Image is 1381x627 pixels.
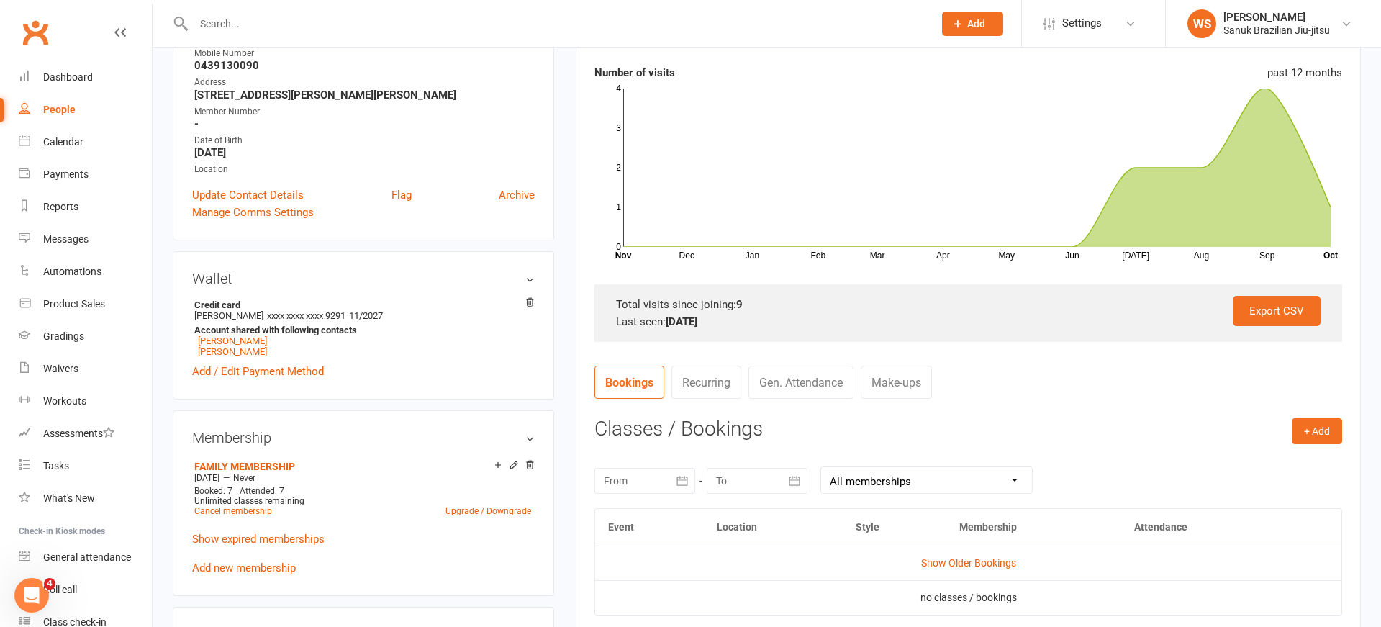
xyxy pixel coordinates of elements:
[194,117,535,130] strong: -
[736,298,743,311] strong: 9
[192,561,296,574] a: Add new membership
[19,223,152,256] a: Messages
[194,506,272,516] a: Cancel membership
[19,353,152,385] a: Waivers
[43,584,77,595] div: Roll call
[43,104,76,115] div: People
[43,428,114,439] div: Assessments
[445,506,531,516] a: Upgrade / Downgrade
[921,557,1016,569] a: Show Older Bookings
[17,14,53,50] a: Clubworx
[267,310,345,321] span: xxxx xxxx xxxx 9291
[1223,24,1330,37] div: Sanuk Brazilian Jiu-jitsu
[194,325,528,335] strong: Account shared with following contacts
[43,298,105,310] div: Product Sales
[192,533,325,546] a: Show expired memberships
[19,191,152,223] a: Reports
[191,472,535,484] div: —
[19,158,152,191] a: Payments
[19,541,152,574] a: General attendance kiosk mode
[194,89,535,102] strong: [STREET_ADDRESS][PERSON_NAME][PERSON_NAME]
[194,76,535,89] div: Address
[671,366,741,399] a: Recurring
[43,551,131,563] div: General attendance
[19,320,152,353] a: Gradings
[19,450,152,482] a: Tasks
[240,486,284,496] span: Attended: 7
[192,363,324,380] a: Add / Edit Payment Method
[192,430,535,446] h3: Membership
[19,482,152,515] a: What's New
[192,271,535,287] h3: Wallet
[349,310,383,321] span: 11/2027
[194,59,535,72] strong: 0439130090
[43,266,101,277] div: Automations
[499,186,535,204] a: Archive
[194,461,295,472] a: FAMILY MEMBERSHIP
[861,366,932,399] a: Make-ups
[595,509,704,546] th: Event
[192,297,535,359] li: [PERSON_NAME]
[704,509,843,546] th: Location
[233,473,255,483] span: Never
[43,460,69,472] div: Tasks
[1292,418,1342,444] button: + Add
[595,580,1341,615] td: no classes / bookings
[194,473,219,483] span: [DATE]
[19,61,152,94] a: Dashboard
[1121,509,1287,546] th: Attendance
[1223,11,1330,24] div: [PERSON_NAME]
[19,256,152,288] a: Automations
[1187,9,1216,38] div: WS
[19,94,152,126] a: People
[43,201,78,212] div: Reports
[194,47,535,60] div: Mobile Number
[189,14,923,34] input: Search...
[967,18,985,30] span: Add
[44,578,55,590] span: 4
[1233,296,1321,326] a: Export CSV
[14,578,49,613] iframe: Intercom live chat
[19,126,152,158] a: Calendar
[19,385,152,418] a: Workouts
[843,509,947,546] th: Style
[43,168,89,180] div: Payments
[43,330,84,342] div: Gradings
[1062,7,1102,40] span: Settings
[194,486,232,496] span: Booked: 7
[43,492,95,504] div: What's New
[19,574,152,606] a: Roll call
[43,395,86,407] div: Workouts
[666,315,697,328] strong: [DATE]
[194,146,535,159] strong: [DATE]
[946,509,1121,546] th: Membership
[198,335,267,346] a: [PERSON_NAME]
[616,313,1321,330] div: Last seen:
[192,186,304,204] a: Update Contact Details
[43,363,78,374] div: Waivers
[43,233,89,245] div: Messages
[1267,64,1342,81] div: past 12 months
[43,136,83,148] div: Calendar
[43,71,93,83] div: Dashboard
[194,163,535,176] div: Location
[194,134,535,148] div: Date of Birth
[194,299,528,310] strong: Credit card
[594,418,1342,441] h3: Classes / Bookings
[19,288,152,320] a: Product Sales
[192,204,314,221] a: Manage Comms Settings
[594,66,675,79] strong: Number of visits
[748,366,853,399] a: Gen. Attendance
[942,12,1003,36] button: Add
[194,105,535,119] div: Member Number
[194,496,304,506] span: Unlimited classes remaining
[198,346,267,357] a: [PERSON_NAME]
[391,186,412,204] a: Flag
[616,296,1321,313] div: Total visits since joining:
[594,366,664,399] a: Bookings
[19,418,152,450] a: Assessments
